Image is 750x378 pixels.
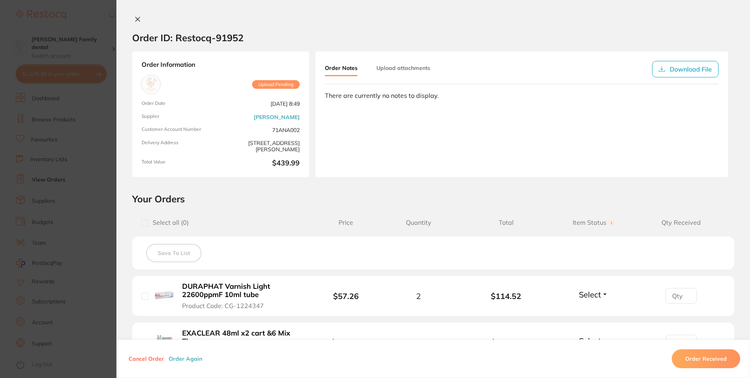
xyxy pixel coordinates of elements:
input: Qty [665,288,697,304]
span: Customer Account Number [142,127,217,133]
span: Delivery Address [142,140,217,153]
span: Total [463,219,550,226]
a: [PERSON_NAME] [254,114,300,120]
span: Select [579,336,601,346]
img: DURAPHAT Varnish Light 22600ppmF 10ml tube [155,286,174,305]
span: Price [317,219,375,226]
button: Select [577,290,610,299]
button: EXACLEAR 48ml x2 cart &6 Mix Tips Product Code: GC-012793 [180,329,305,356]
b: DURAPHAT Varnish Light 22600ppmF 10ml tube [182,283,302,299]
span: [DATE] 8:49 [224,101,300,107]
b: $114.52 [463,292,550,301]
button: Upload attachments [376,61,430,75]
span: Item Status [550,219,637,226]
button: Select [577,336,610,346]
b: $439.99 [224,159,300,168]
button: Download File [652,61,719,77]
span: Order Date [142,101,217,107]
span: Product Code: CG-1224347 [182,302,264,309]
button: Save To List [146,244,201,262]
button: Cancel Order [126,355,166,362]
button: Order Again [166,355,205,362]
b: $57.26 [333,291,359,301]
div: There are currently no notes to display. [325,92,719,99]
b: $149.09 [331,338,361,347]
button: Order Received [672,349,740,368]
span: Upload Pending [252,80,300,89]
span: Total Value [142,159,217,168]
b: $149.09 [463,338,550,347]
b: EXACLEAR 48ml x2 cart &6 Mix Tips [182,329,302,345]
span: Quantity [375,219,462,226]
input: Qty [665,335,697,350]
button: DURAPHAT Varnish Light 22600ppmF 10ml tube Product Code: CG-1224347 [180,282,305,310]
span: [STREET_ADDRESS][PERSON_NAME] [224,140,300,153]
strong: Order Information [142,61,300,69]
span: Qty Received [638,219,725,226]
span: Select [579,290,601,299]
img: EXACLEAR 48ml x2 cart &6 Mix Tips [155,332,174,352]
button: Order Notes [325,61,357,76]
span: Select all ( 0 ) [149,219,189,226]
img: Henry Schein Halas [144,77,158,92]
span: 1 [416,338,421,347]
span: 2 [416,292,421,301]
h2: Your Orders [132,193,734,205]
span: 71ANA002 [224,127,300,133]
span: Supplier [142,114,217,120]
h2: Order ID: Restocq- 91952 [132,32,243,44]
